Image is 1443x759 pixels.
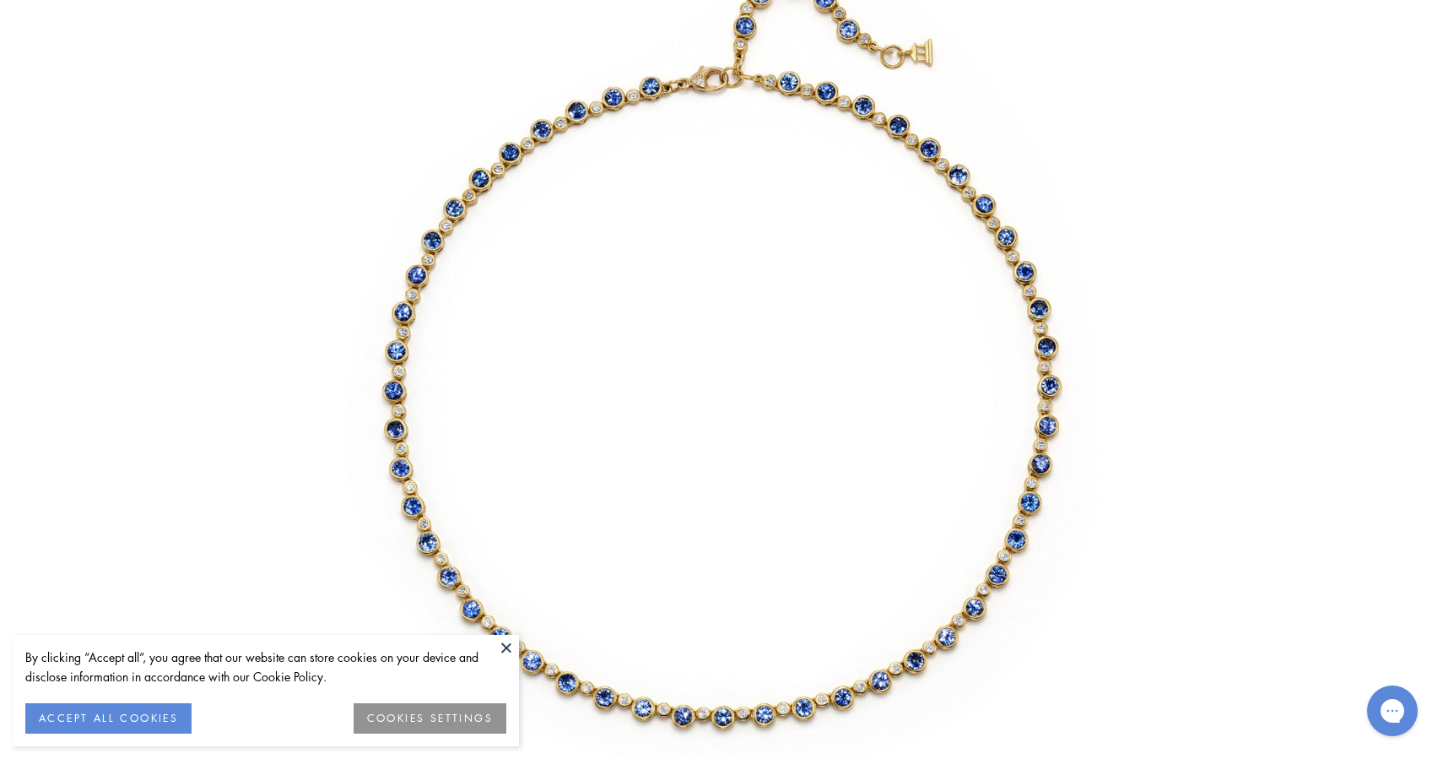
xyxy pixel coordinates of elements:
[354,703,506,734] button: COOKIES SETTINGS
[25,703,192,734] button: ACCEPT ALL COOKIES
[25,648,506,686] div: By clicking “Accept all”, you agree that our website can store cookies on your device and disclos...
[1359,680,1426,742] iframe: Gorgias live chat messenger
